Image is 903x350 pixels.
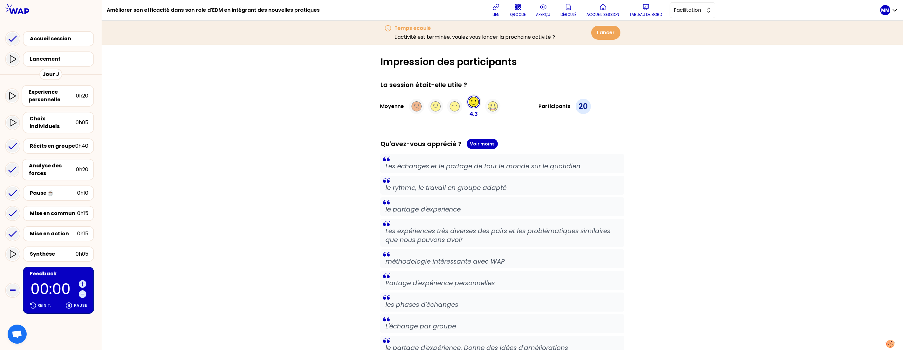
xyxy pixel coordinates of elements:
[77,189,88,197] div: 0h10
[629,12,662,17] p: Tableau de bord
[8,325,27,344] div: Ouvrir le chat
[30,270,88,278] div: Feedback
[75,142,88,150] div: 0h40
[76,250,88,258] div: 0h05
[380,139,624,149] div: Qu'avez-vous apprécié ?
[586,12,619,17] p: Accueil session
[394,24,555,32] h3: Temps ecoulé
[558,1,579,20] button: Déroulé
[385,205,619,214] p: le partage d'experience
[394,33,555,41] p: L'activité est terminée, voulez vous lancer la prochaine activité ?
[591,26,620,40] button: Lancer
[507,1,528,20] button: QRCODE
[30,115,76,130] div: Choix individuels
[536,12,550,17] p: aperçu
[385,279,619,287] p: Partage d'expérience personnelles
[579,101,588,111] p: 20
[492,12,499,17] p: lien
[469,110,478,118] p: 4.3
[627,1,665,20] button: Tableau de bord
[584,1,622,20] button: Accueil session
[490,1,502,20] button: lien
[533,1,553,20] button: aperçu
[385,162,619,171] p: Les échanges et le partage de tout le monde sur le quotidien.
[29,88,76,104] div: Experience personnelle
[881,7,889,13] p: MM
[670,2,715,18] button: Facilitation
[76,166,88,173] div: 0h20
[39,69,62,80] div: Jour J
[74,303,87,308] p: Pause
[380,103,404,110] h3: Moyenne
[380,80,624,89] div: La session était-elle utile ?
[510,12,526,17] p: QRCODE
[30,282,76,296] p: 00:00
[30,210,77,217] div: Mise en commun
[37,303,51,308] p: Reinit.
[560,12,576,17] p: Déroulé
[30,189,77,197] div: Pause ☕️
[30,55,91,63] div: Lancement
[76,92,88,100] div: 0h20
[76,119,88,126] div: 0h05
[385,300,619,309] p: les phases d'échanges
[380,56,624,68] h1: Impression des participants
[385,226,619,244] p: Les expériences très diverses des pairs et les problématiques similaires que nous pouvons avoir
[29,162,76,177] div: Analyse des forces
[880,5,898,15] button: MM
[467,139,498,149] button: Voir moins
[77,210,88,217] div: 0h15
[674,6,702,14] span: Facilitation
[385,322,619,331] p: L'échange par groupe
[30,230,77,238] div: Mise en action
[30,250,76,258] div: Synthèse
[30,142,75,150] div: Récits en groupe
[385,257,619,266] p: méthodologie intéressante avec WAP
[538,103,571,110] h3: Participants
[30,35,91,43] div: Accueil session
[77,230,88,238] div: 0h15
[385,183,619,192] p: le rythme, le travail en groupe adapté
